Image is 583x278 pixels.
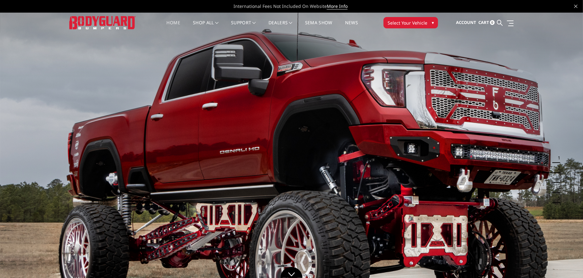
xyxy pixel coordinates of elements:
a: News [345,20,358,33]
a: More Info [327,3,348,9]
span: ▾ [432,19,434,26]
span: Account [456,20,476,25]
a: Dealers [268,20,292,33]
a: Cart 0 [478,14,495,31]
img: BODYGUARD BUMPERS [69,16,136,29]
button: Select Your Vehicle [384,17,438,28]
span: 0 [490,20,495,25]
a: SEMA Show [305,20,332,33]
button: 1 of 5 [554,153,560,163]
a: shop all [193,20,218,33]
a: Home [167,20,180,33]
span: Select Your Vehicle [388,20,427,26]
a: Account [456,14,476,31]
a: Support [231,20,256,33]
span: Cart [478,20,489,25]
iframe: Chat Widget [551,248,583,278]
button: 4 of 5 [554,183,560,193]
a: Click to Down [280,267,303,278]
button: 3 of 5 [554,173,560,183]
button: 5 of 5 [554,193,560,203]
button: 2 of 5 [554,163,560,173]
